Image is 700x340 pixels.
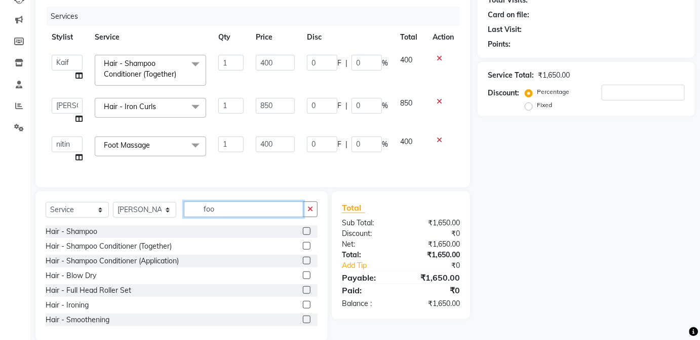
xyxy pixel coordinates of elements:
span: | [345,100,347,111]
div: ₹0 [401,228,468,239]
th: Total [394,26,426,49]
span: % [382,58,388,69]
div: Hair - Ironing [46,300,89,311]
div: Net: [334,239,401,250]
span: Total [342,202,365,213]
th: Disc [301,26,394,49]
th: Action [426,26,460,49]
span: Hair - Iron Curls [104,102,156,111]
div: Paid: [334,284,401,296]
span: % [382,139,388,150]
div: ₹1,650.00 [401,239,468,250]
div: ₹1,650.00 [538,70,570,81]
label: Fixed [537,100,552,110]
div: Service Total: [488,70,534,81]
span: Hair - Shampoo Conditioner (Together) [104,59,176,79]
span: 850 [400,98,412,108]
div: Discount: [334,228,401,239]
a: Add Tip [334,260,412,271]
div: Payable: [334,271,401,284]
div: ₹0 [401,284,468,296]
input: Search or Scan [184,201,303,217]
div: ₹0 [412,260,468,271]
div: Hair - Full Head Roller Set [46,285,131,296]
div: Card on file: [488,10,529,20]
div: Last Visit: [488,24,522,35]
a: x [150,141,154,150]
div: Total: [334,250,401,260]
div: Services [47,7,468,26]
th: Qty [212,26,250,49]
div: Hair - Blow Dry [46,270,96,281]
span: % [382,100,388,111]
th: Stylist [46,26,89,49]
div: Hair - Smoothening [46,315,109,325]
th: Service [89,26,212,49]
span: F [337,139,341,150]
div: Hair - Shampoo Conditioner (Application) [46,256,179,266]
a: x [176,70,181,79]
a: x [156,102,161,111]
span: F [337,100,341,111]
label: Percentage [537,87,569,96]
div: Sub Total: [334,218,401,228]
div: Hair - Shampoo [46,226,97,237]
span: 400 [400,137,412,146]
div: Points: [488,39,511,50]
div: ₹1,650.00 [401,271,468,284]
span: 400 [400,55,412,64]
div: Balance : [334,298,401,309]
div: Discount: [488,88,519,98]
span: F [337,58,341,69]
span: | [345,58,347,69]
span: Foot Massage [104,141,150,150]
span: | [345,139,347,150]
div: ₹1,650.00 [401,250,468,260]
div: ₹1,650.00 [401,298,468,309]
div: ₹1,650.00 [401,218,468,228]
div: Hair - Shampoo Conditioner (Together) [46,241,172,252]
th: Price [250,26,301,49]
